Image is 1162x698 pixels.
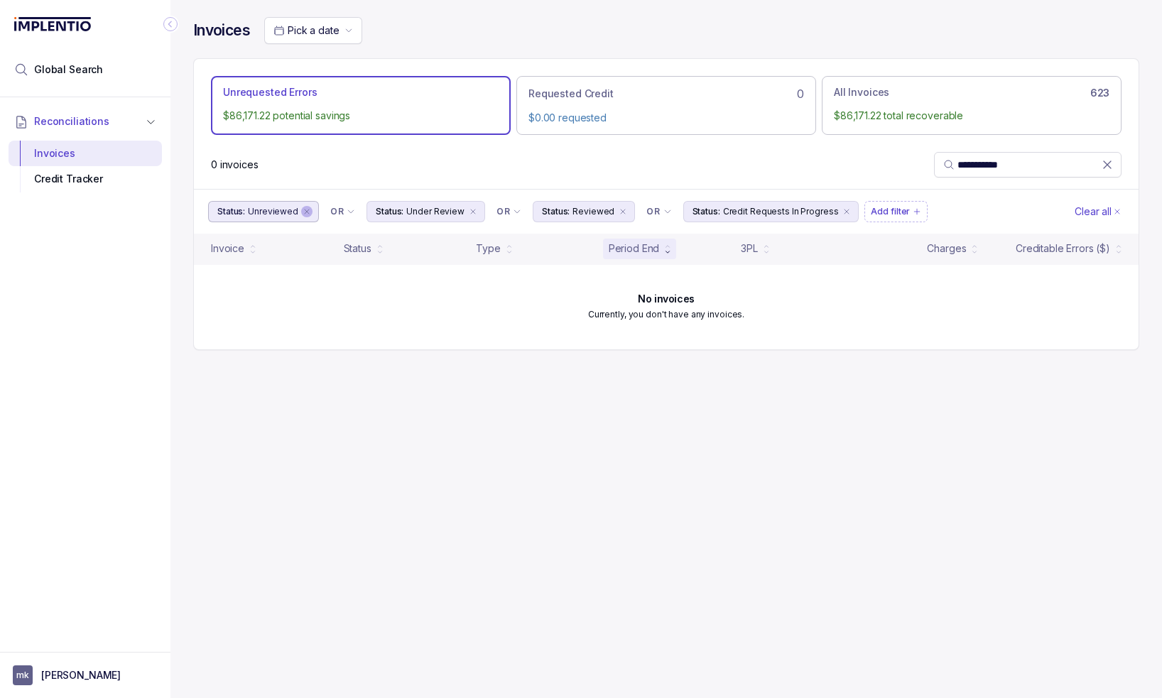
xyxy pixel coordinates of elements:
p: Status: [376,205,403,219]
button: Filter Chip Unreviewed [208,201,319,222]
p: Currently, you don't have any invoices. [588,307,744,322]
p: Credit Requests In Progress [723,205,839,219]
div: Period End [609,241,660,256]
button: Filter Chip Credit Requests In Progress [683,201,859,222]
span: Pick a date [288,24,339,36]
span: User initials [13,665,33,685]
div: Reconciliations [9,138,162,195]
p: $86,171.22 potential savings [223,109,499,123]
p: Requested Credit [528,87,614,101]
div: Type [476,241,500,256]
div: Remaining page entries [211,158,259,172]
h4: Invoices [193,21,250,40]
button: Filter Chip Under Review [366,201,485,222]
p: Reviewed [572,205,614,219]
p: 0 invoices [211,158,259,172]
button: Date Range Picker [264,17,362,44]
span: Global Search [34,62,103,77]
button: Filter Chip Connector undefined [641,202,677,222]
p: Unrequested Errors [223,85,317,99]
div: remove content [617,206,629,217]
div: 3PL [741,241,758,256]
button: Reconciliations [9,106,162,137]
div: Invoices [20,141,151,166]
p: Under Review [406,205,465,219]
button: Filter Chip Connector undefined [491,202,527,222]
p: $0.00 requested [528,111,804,125]
p: Status: [693,205,720,219]
button: User initials[PERSON_NAME] [13,665,158,685]
h6: 623 [1090,87,1109,99]
li: Filter Chip Connector undefined [646,206,671,217]
div: Status [344,241,371,256]
p: OR [646,206,660,217]
span: Reconciliations [34,114,109,129]
button: Filter Chip Add filter [864,201,928,222]
div: Collapse Icon [162,16,179,33]
ul: Action Tab Group [211,76,1122,134]
div: Invoice [211,241,244,256]
div: Charges [927,241,966,256]
button: Filter Chip Connector undefined [325,202,361,222]
p: Status: [542,205,570,219]
p: $86,171.22 total recoverable [834,109,1109,123]
p: Clear all [1075,205,1112,219]
button: Filter Chip Reviewed [533,201,635,222]
div: remove content [841,206,852,217]
p: [PERSON_NAME] [41,668,121,682]
p: Unreviewed [248,205,298,219]
p: OR [330,206,344,217]
li: Filter Chip Connector undefined [330,206,355,217]
p: All Invoices [834,85,889,99]
p: Add filter [871,205,910,219]
li: Filter Chip Connector undefined [496,206,521,217]
div: remove content [467,206,479,217]
div: remove content [301,206,313,217]
search: Date Range Picker [273,23,339,38]
p: OR [496,206,510,217]
p: Status: [217,205,245,219]
ul: Filter Group [208,201,1072,222]
div: 0 [528,85,804,102]
h6: No invoices [638,293,694,305]
button: Clear Filters [1072,201,1124,222]
div: Credit Tracker [20,166,151,192]
div: Creditable Errors ($) [1016,241,1110,256]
